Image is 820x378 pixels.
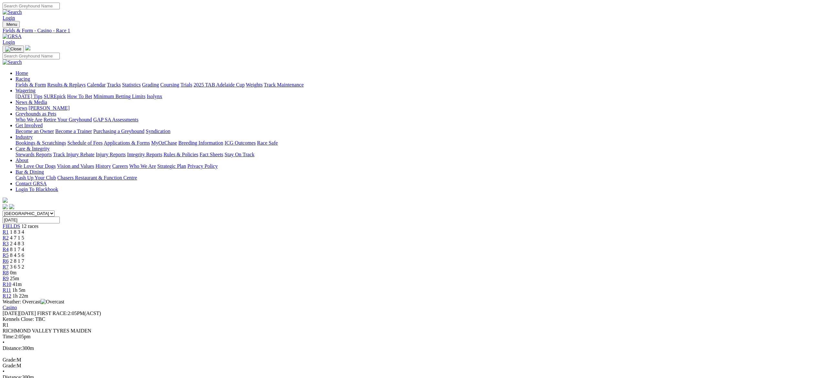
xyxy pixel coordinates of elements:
[3,281,11,287] a: R10
[3,311,19,316] span: [DATE]
[16,105,817,111] div: News & Media
[25,45,30,50] img: logo-grsa-white.png
[16,163,817,169] div: About
[57,175,137,180] a: Chasers Restaurant & Function Centre
[16,111,56,117] a: Greyhounds as Pets
[16,99,47,105] a: News & Media
[3,276,9,281] a: R9
[160,82,179,87] a: Coursing
[3,198,8,203] img: logo-grsa-white.png
[142,82,159,87] a: Grading
[53,152,94,157] a: Track Injury Rebate
[47,82,86,87] a: Results & Replays
[95,163,111,169] a: History
[10,241,24,246] span: 2 4 8 3
[3,235,9,240] a: R2
[16,146,50,151] a: Care & Integrity
[5,46,21,52] img: Close
[147,94,162,99] a: Isolynx
[16,82,46,87] a: Fields & Form
[3,311,36,316] span: [DATE]
[3,39,15,45] a: Login
[3,46,24,53] button: Toggle navigation
[194,82,245,87] a: 2025 TAB Adelaide Cup
[3,305,17,310] a: Casino
[225,152,254,157] a: Stay On Track
[16,76,30,82] a: Racing
[3,252,9,258] a: R5
[16,152,52,157] a: Stewards Reports
[57,163,94,169] a: Vision and Values
[3,15,15,21] a: Login
[16,105,27,111] a: News
[180,82,192,87] a: Trials
[200,152,223,157] a: Fact Sheets
[3,223,20,229] span: FIELDS
[13,293,28,299] span: 1h 22m
[37,311,101,316] span: 2:05PM(ACST)
[257,140,278,146] a: Race Safe
[104,140,150,146] a: Applications & Forms
[3,21,20,28] button: Toggle navigation
[3,247,9,252] a: R4
[3,328,817,334] div: RICHMOND VALLEY TYRES MAIDEN
[10,235,24,240] span: 4 7 1 5
[93,94,145,99] a: Minimum Betting Limits
[16,88,36,93] a: Wagering
[3,363,17,368] span: Grade:
[16,94,817,99] div: Wagering
[16,117,42,122] a: Who We Are
[87,82,106,87] a: Calendar
[96,152,126,157] a: Injury Reports
[246,82,263,87] a: Weights
[16,181,47,186] a: Contact GRSA
[3,229,9,235] span: R1
[93,128,144,134] a: Purchasing a Greyhound
[10,252,24,258] span: 8 4 5 6
[16,94,42,99] a: [DATE] Tips
[3,357,17,363] span: Grade:
[112,163,128,169] a: Careers
[10,229,24,235] span: 1 8 3 4
[16,70,28,76] a: Home
[3,357,817,363] div: M
[16,123,43,128] a: Get Involved
[16,175,817,181] div: Bar & Dining
[3,363,817,369] div: M
[3,270,9,275] span: R8
[146,128,170,134] a: Syndication
[10,276,19,281] span: 25m
[3,345,22,351] span: Distance:
[9,204,14,209] img: twitter.svg
[67,140,102,146] a: Schedule of Fees
[3,293,11,299] a: R12
[3,241,9,246] span: R3
[55,128,92,134] a: Become a Trainer
[3,334,15,339] span: Time:
[157,163,186,169] a: Strategic Plan
[3,287,11,293] a: R11
[187,163,218,169] a: Privacy Policy
[3,204,8,209] img: facebook.svg
[3,340,5,345] span: •
[16,152,817,158] div: Care & Integrity
[93,117,139,122] a: GAP SA Assessments
[21,223,38,229] span: 12 races
[10,247,24,252] span: 8 1 7 4
[129,163,156,169] a: Who We Are
[3,345,817,351] div: 300m
[3,258,9,264] a: R6
[163,152,198,157] a: Rules & Policies
[3,217,60,223] input: Select date
[41,299,64,305] img: Overcast
[16,140,66,146] a: Bookings & Scratchings
[3,264,9,270] a: R7
[3,9,22,15] img: Search
[44,117,92,122] a: Retire Your Greyhound
[16,187,58,192] a: Login To Blackbook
